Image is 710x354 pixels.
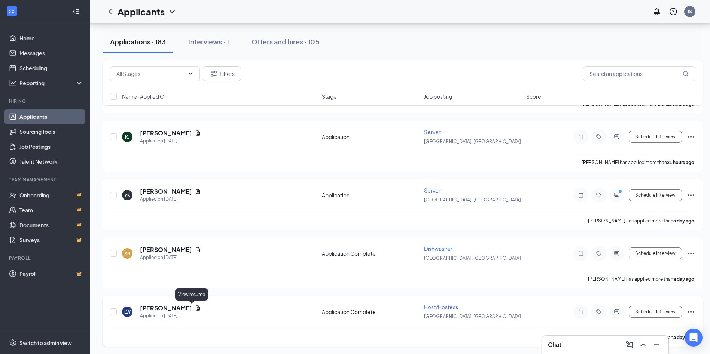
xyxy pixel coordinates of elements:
[424,314,521,319] span: [GEOGRAPHIC_DATA], [GEOGRAPHIC_DATA]
[673,335,694,340] b: a day ago
[424,139,521,144] span: [GEOGRAPHIC_DATA], [GEOGRAPHIC_DATA]
[19,233,83,247] a: SurveysCrown
[322,93,337,100] span: Stage
[588,218,695,224] p: [PERSON_NAME] has applied more than .
[322,250,420,257] div: Application Complete
[168,7,177,16] svg: ChevronDown
[667,160,694,165] b: 21 hours ago
[9,176,82,183] div: Team Management
[650,339,662,351] button: Minimize
[188,37,229,46] div: Interviews · 1
[322,133,420,141] div: Application
[19,31,83,46] a: Home
[639,340,647,349] svg: ChevronUp
[9,79,16,87] svg: Analysis
[652,7,661,16] svg: Notifications
[124,250,130,257] div: SB
[629,247,682,259] button: Schedule Interview
[624,339,636,351] button: ComposeMessage
[122,93,167,100] span: Name · Applied On
[118,5,165,18] h1: Applicants
[9,98,82,104] div: Hiring
[140,254,201,261] div: Applied on [DATE]
[594,134,603,140] svg: Tag
[195,130,201,136] svg: Document
[612,134,621,140] svg: ActiveChat
[652,340,661,349] svg: Minimize
[612,250,621,256] svg: ActiveChat
[19,46,83,61] a: Messages
[673,276,694,282] b: a day ago
[594,309,603,315] svg: Tag
[673,218,694,224] b: a day ago
[612,192,621,198] svg: ActiveChat
[688,8,692,15] div: IS
[125,134,130,140] div: KJ
[683,71,689,77] svg: MagnifyingGlass
[588,334,695,341] p: [PERSON_NAME] has applied more than .
[686,132,695,141] svg: Ellipses
[629,306,682,318] button: Schedule Interview
[424,245,452,252] span: Dishwasher
[19,339,72,347] div: Switch to admin view
[583,66,695,81] input: Search in applications
[19,79,84,87] div: Reporting
[612,309,621,315] svg: ActiveChat
[19,154,83,169] a: Talent Network
[19,218,83,233] a: DocumentsCrown
[424,93,452,100] span: Job posting
[594,192,603,198] svg: Tag
[72,8,80,15] svg: Collapse
[686,191,695,200] svg: Ellipses
[9,255,82,261] div: Payroll
[19,203,83,218] a: TeamCrown
[322,308,420,315] div: Application Complete
[617,189,626,195] svg: PrimaryDot
[9,339,16,347] svg: Settings
[140,304,192,312] h5: [PERSON_NAME]
[548,341,561,349] h3: Chat
[140,196,201,203] div: Applied on [DATE]
[576,192,585,198] svg: Note
[110,37,166,46] div: Applications · 183
[195,188,201,194] svg: Document
[424,187,441,194] span: Server
[140,246,192,254] h5: [PERSON_NAME]
[140,187,192,196] h5: [PERSON_NAME]
[424,255,521,261] span: [GEOGRAPHIC_DATA], [GEOGRAPHIC_DATA]
[19,61,83,76] a: Scheduling
[188,71,194,77] svg: ChevronDown
[686,249,695,258] svg: Ellipses
[582,159,695,166] p: [PERSON_NAME] has applied more than .
[526,93,541,100] span: Score
[203,66,241,81] button: Filter Filters
[195,305,201,311] svg: Document
[669,7,678,16] svg: QuestionInfo
[19,139,83,154] a: Job Postings
[685,329,703,347] div: Open Intercom Messenger
[19,124,83,139] a: Sourcing Tools
[116,70,185,78] input: All Stages
[588,276,695,282] p: [PERSON_NAME] has applied more than .
[576,250,585,256] svg: Note
[140,129,192,137] h5: [PERSON_NAME]
[19,109,83,124] a: Applicants
[424,197,521,203] span: [GEOGRAPHIC_DATA], [GEOGRAPHIC_DATA]
[576,134,585,140] svg: Note
[106,7,115,16] svg: ChevronLeft
[629,131,682,143] button: Schedule Interview
[424,129,441,135] span: Server
[637,339,649,351] button: ChevronUp
[8,7,16,15] svg: WorkstreamLogo
[252,37,319,46] div: Offers and hires · 105
[209,69,218,78] svg: Filter
[424,304,458,310] span: Host/Hostess
[19,188,83,203] a: OnboardingCrown
[625,340,634,349] svg: ComposeMessage
[124,192,130,198] div: YK
[195,247,201,253] svg: Document
[140,137,201,145] div: Applied on [DATE]
[140,312,201,320] div: Applied on [DATE]
[594,250,603,256] svg: Tag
